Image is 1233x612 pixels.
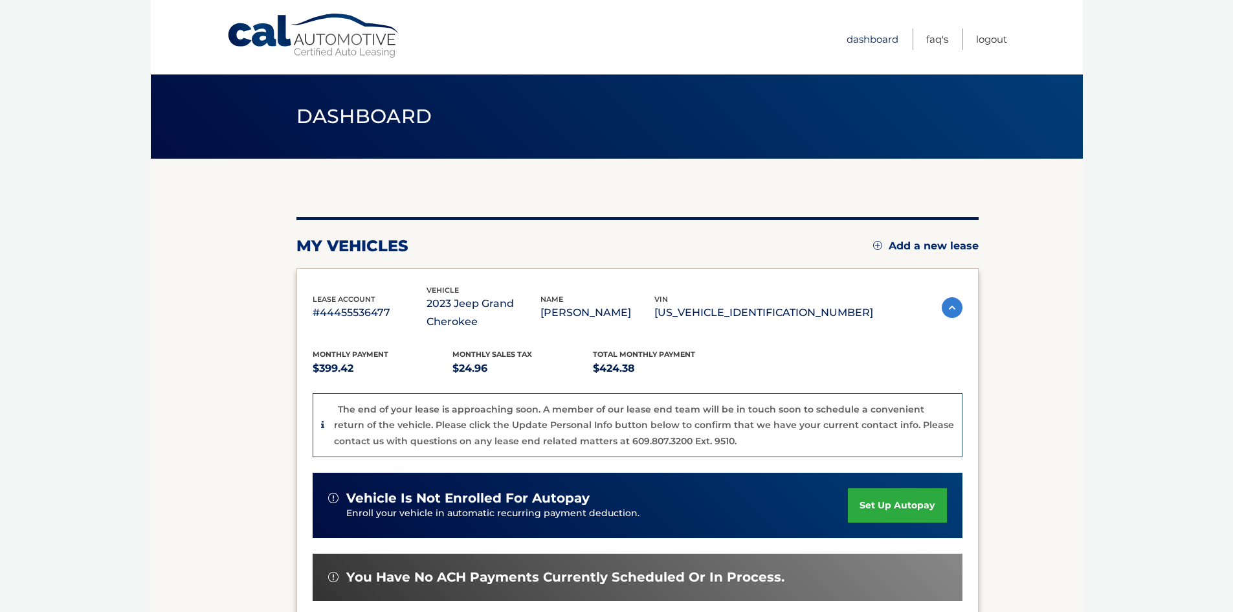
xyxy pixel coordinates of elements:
[296,236,408,256] h2: my vehicles
[540,295,563,304] span: name
[452,359,593,378] p: $24.96
[427,295,540,331] p: 2023 Jeep Grand Cherokee
[942,297,962,318] img: accordion-active.svg
[847,28,898,50] a: Dashboard
[346,490,590,506] span: vehicle is not enrolled for autopay
[873,240,979,253] a: Add a new lease
[427,286,459,295] span: vehicle
[346,569,784,585] span: You have no ACH payments currently scheduled or in process.
[848,488,946,523] a: set up autopay
[540,304,654,322] p: [PERSON_NAME]
[328,572,339,582] img: alert-white.svg
[926,28,948,50] a: FAQ's
[313,304,427,322] p: #44455536477
[346,506,849,521] p: Enroll your vehicle in automatic recurring payment deduction.
[328,493,339,503] img: alert-white.svg
[593,359,733,378] p: $424.38
[313,295,375,304] span: lease account
[593,350,695,359] span: Total Monthly Payment
[313,350,388,359] span: Monthly Payment
[334,403,954,447] p: The end of your lease is approaching soon. A member of our lease end team will be in touch soon t...
[227,13,401,59] a: Cal Automotive
[873,241,882,250] img: add.svg
[654,295,668,304] span: vin
[452,350,532,359] span: Monthly sales Tax
[976,28,1007,50] a: Logout
[654,304,873,322] p: [US_VEHICLE_IDENTIFICATION_NUMBER]
[296,104,432,128] span: Dashboard
[313,359,453,378] p: $399.42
